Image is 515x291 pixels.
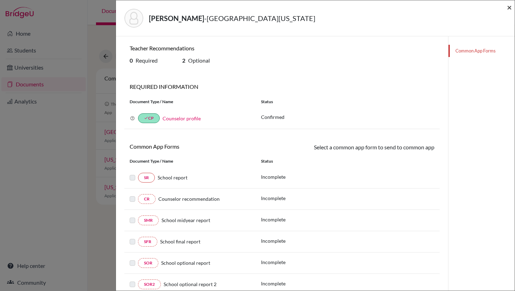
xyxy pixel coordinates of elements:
[507,3,512,12] button: Close
[138,237,157,247] a: SFR
[138,173,155,183] a: SR
[261,258,286,266] p: Incomplete
[162,217,210,223] span: School midyear report
[204,14,315,22] span: - [GEOGRAPHIC_DATA][US_STATE]
[507,2,512,12] span: ×
[261,280,286,287] p: Incomplete
[138,279,161,289] a: SOR2
[448,45,515,57] a: Common App Forms
[130,57,133,64] b: 0
[130,45,277,51] h6: Teacher Recommendations
[261,113,434,121] p: Confirmed
[161,260,210,266] span: School optional report
[138,113,160,123] a: doneCP
[149,14,204,22] strong: [PERSON_NAME]
[138,215,159,225] a: SMR
[261,173,286,180] p: Incomplete
[188,57,210,64] span: Optional
[160,239,200,244] span: School final report
[138,194,156,204] a: CR
[261,194,286,202] p: Incomplete
[124,83,440,90] h6: REQUIRED INFORMATION
[164,281,217,287] span: School optional report 2
[144,116,148,120] i: done
[130,143,277,150] h6: Common App Forms
[282,143,440,152] div: Select a common app form to send to common app
[256,158,440,164] div: Status
[163,115,201,121] a: Counselor profile
[158,196,220,202] span: Counselor recommendation
[124,158,256,164] div: Document Type / Name
[261,216,286,223] p: Incomplete
[124,99,256,105] div: Document Type / Name
[256,99,440,105] div: Status
[182,57,185,64] b: 2
[158,175,187,180] span: School report
[261,237,286,244] p: Incomplete
[138,258,158,268] a: SOR
[136,57,158,64] span: Required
